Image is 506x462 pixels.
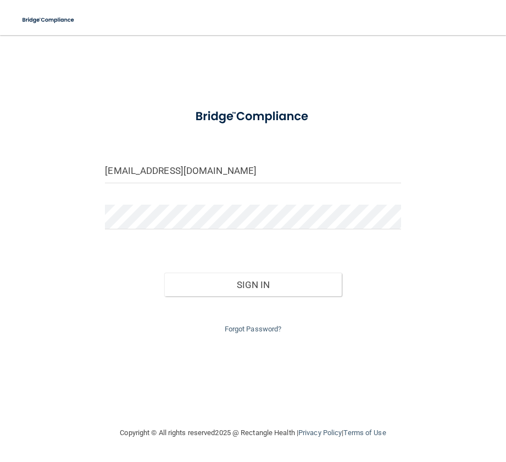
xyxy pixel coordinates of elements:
[343,429,386,437] a: Terms of Use
[316,384,493,428] iframe: Drift Widget Chat Controller
[16,9,81,31] img: bridge_compliance_login_screen.278c3ca4.svg
[183,101,322,132] img: bridge_compliance_login_screen.278c3ca4.svg
[225,325,282,333] a: Forgot Password?
[53,415,454,450] div: Copyright © All rights reserved 2025 @ Rectangle Health | |
[298,429,342,437] a: Privacy Policy
[105,159,401,183] input: Email
[164,273,342,297] button: Sign In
